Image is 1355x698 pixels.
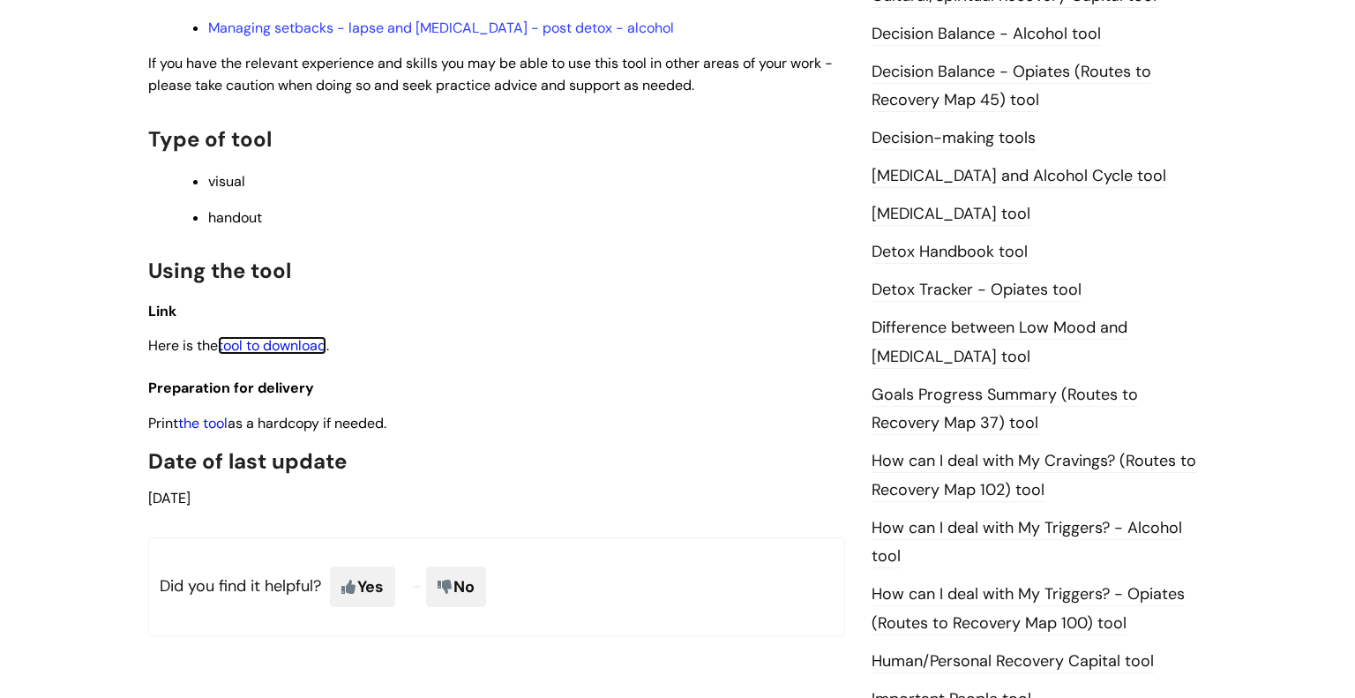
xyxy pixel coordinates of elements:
span: handout [208,208,262,227]
a: [MEDICAL_DATA] tool [872,203,1030,226]
a: Decision Balance - Alcohol tool [872,23,1101,46]
span: Link [148,302,176,320]
a: Managing setbacks - lapse and [MEDICAL_DATA] - post detox - alcohol [208,19,674,37]
span: No [426,567,486,607]
span: Date of last update [148,447,347,475]
a: How can I deal with My Cravings? (Routes to Recovery Map 102) tool [872,450,1196,501]
a: [MEDICAL_DATA] and Alcohol Cycle tool [872,165,1166,188]
span: Yes [330,567,395,607]
a: Decision-making tools [872,127,1036,150]
a: Detox Handbook tool [872,241,1028,264]
span: Type of tool [148,125,272,153]
a: Decision Balance - Opiates (Routes to Recovery Map 45) tool [872,61,1151,112]
a: How can I deal with My Triggers? - Opiates (Routes to Recovery Map 100) tool [872,583,1185,634]
span: [DATE] [148,489,191,507]
a: Human/Personal Recovery Capital tool [872,650,1154,673]
span: Preparation for delivery [148,379,314,397]
a: tool to download [218,336,326,355]
a: the tool [178,414,228,432]
p: Did you find it helpful? [148,537,845,636]
span: Here is the . [148,336,329,355]
span: Print as a hardcopy if needed. [148,414,386,432]
span: If you have the relevant experience and skills you may be able to use this tool in other areas of... [148,54,833,94]
a: Difference between Low Mood and [MEDICAL_DATA] tool [872,317,1127,368]
span: visual [208,172,245,191]
a: Detox Tracker - Opiates tool [872,279,1082,302]
a: How can I deal with My Triggers? - Alcohol tool [872,517,1182,568]
span: Using the tool [148,257,291,284]
a: Goals Progress Summary (Routes to Recovery Map 37) tool [872,384,1138,435]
